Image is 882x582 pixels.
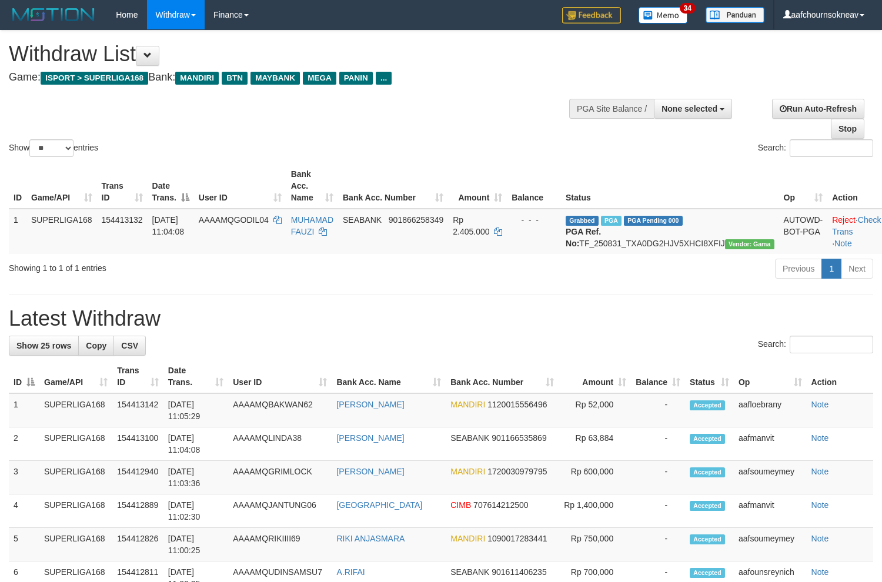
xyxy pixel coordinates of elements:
a: Run Auto-Refresh [772,99,864,119]
div: PGA Site Balance / [569,99,654,119]
span: PGA Pending [624,216,683,226]
th: Bank Acc. Number: activate to sort column ascending [338,163,448,209]
a: [PERSON_NAME] [336,467,404,476]
a: Note [811,567,829,577]
a: [GEOGRAPHIC_DATA] [336,500,422,510]
td: aafsoumeymey [734,528,807,561]
span: MANDIRI [450,400,485,409]
select: Showentries [29,139,73,157]
td: 4 [9,494,39,528]
td: AAAAMQGRIMLOCK [228,461,332,494]
td: [DATE] 11:05:29 [163,393,228,427]
th: Bank Acc. Number: activate to sort column ascending [446,360,559,393]
span: CIMB [450,500,471,510]
td: [DATE] 11:04:08 [163,427,228,461]
td: - [631,528,685,561]
td: [DATE] 11:03:36 [163,461,228,494]
td: 154413100 [112,427,163,461]
th: ID [9,163,26,209]
span: Accepted [690,434,725,444]
span: MANDIRI [175,72,219,85]
td: aafsoumeymey [734,461,807,494]
a: MUHAMAD FAUZI [291,215,333,236]
a: Note [811,433,829,443]
span: Accepted [690,534,725,544]
a: Previous [775,259,822,279]
div: Showing 1 to 1 of 1 entries [9,257,359,274]
input: Search: [790,139,873,157]
td: 3 [9,461,39,494]
td: SUPERLIGA168 [39,494,112,528]
a: A.RIFAI [336,567,365,577]
h1: Withdraw List [9,42,576,66]
a: Note [811,500,829,510]
a: Copy [78,336,114,356]
th: Bank Acc. Name: activate to sort column ascending [286,163,338,209]
th: Balance [507,163,561,209]
img: MOTION_logo.png [9,6,98,24]
span: Show 25 rows [16,341,71,350]
a: Reject [832,215,856,225]
td: - [631,427,685,461]
span: AAAAMQGODIL04 [199,215,269,225]
td: 154412940 [112,461,163,494]
span: Rp 2.405.000 [453,215,489,236]
th: Status [561,163,779,209]
a: [PERSON_NAME] [336,433,404,443]
span: Vendor URL: https://trx31.1velocity.biz [725,239,774,249]
td: Rp 750,000 [559,528,631,561]
td: aafloebrany [734,393,807,427]
td: SUPERLIGA168 [26,209,97,254]
h4: Game: Bank: [9,72,576,83]
span: ... [376,72,392,85]
td: AUTOWD-BOT-PGA [779,209,828,254]
span: ISPORT > SUPERLIGA168 [41,72,148,85]
span: SEABANK [450,433,489,443]
td: - [631,461,685,494]
th: User ID: activate to sort column ascending [228,360,332,393]
span: Marked by aafsengchandara [601,216,622,226]
span: CSV [121,341,138,350]
th: Op: activate to sort column ascending [779,163,828,209]
td: 1 [9,209,26,254]
button: None selected [654,99,732,119]
input: Search: [790,336,873,353]
div: - - - [512,214,556,226]
span: PANIN [339,72,373,85]
th: Trans ID: activate to sort column ascending [97,163,148,209]
a: Note [811,467,829,476]
td: 154412826 [112,528,163,561]
td: Rp 1,400,000 [559,494,631,528]
a: Note [834,239,852,248]
label: Show entries [9,139,98,157]
td: [DATE] 11:02:30 [163,494,228,528]
td: AAAAMQBAKWAN62 [228,393,332,427]
span: None selected [661,104,717,113]
span: BTN [222,72,248,85]
a: Check Trans [832,215,881,236]
th: ID: activate to sort column descending [9,360,39,393]
th: Date Trans.: activate to sort column ascending [163,360,228,393]
span: [DATE] 11:04:08 [152,215,185,236]
td: AAAAMQJANTUNG06 [228,494,332,528]
td: Rp 600,000 [559,461,631,494]
a: Next [841,259,873,279]
a: RIKI ANJASMARA [336,534,405,543]
a: CSV [113,336,146,356]
span: MANDIRI [450,467,485,476]
a: [PERSON_NAME] [336,400,404,409]
span: MANDIRI [450,534,485,543]
td: AAAAMQRIKIIII69 [228,528,332,561]
span: Accepted [690,501,725,511]
span: SEABANK [343,215,382,225]
th: Bank Acc. Name: activate to sort column ascending [332,360,446,393]
span: Accepted [690,400,725,410]
a: 1 [821,259,841,279]
span: Grabbed [566,216,599,226]
span: MAYBANK [250,72,300,85]
h1: Latest Withdraw [9,307,873,330]
td: SUPERLIGA168 [39,528,112,561]
th: Amount: activate to sort column ascending [448,163,507,209]
td: SUPERLIGA168 [39,393,112,427]
td: TF_250831_TXA0DG2HJV5XHCI8XFIJ [561,209,779,254]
